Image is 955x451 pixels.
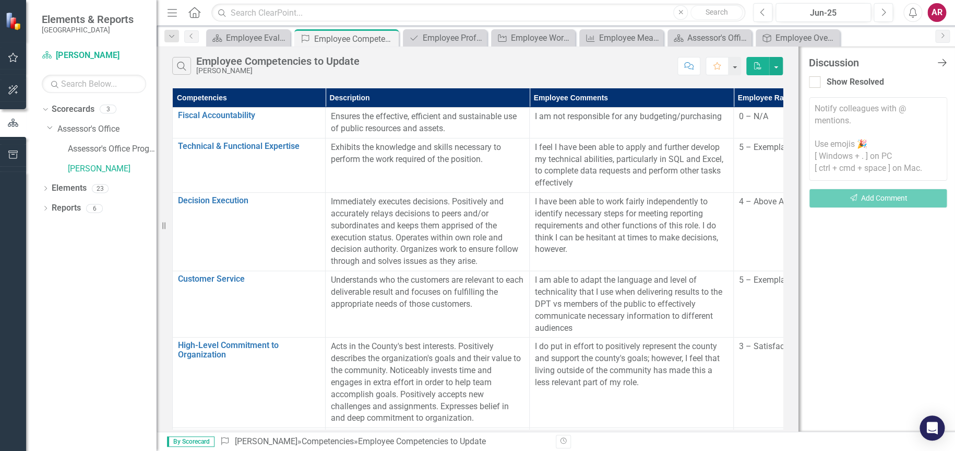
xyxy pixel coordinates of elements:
p: I do put in effort to positively represent the county and support the county's goals; however, I ... [535,341,728,388]
td: Double-Click to Edit Right Click for Context Menu [173,271,326,338]
td: Double-Click to Edit Right Click for Context Menu [173,193,326,271]
p: Exhibits the knowledge and skills necessary to perform the work required of the position. [331,142,524,166]
div: Employee Competencies to Update [314,32,396,45]
td: Double-Click to Edit [530,138,734,192]
div: Open Intercom Messenger [920,415,945,441]
span: Search [706,8,728,16]
a: [PERSON_NAME] [42,50,146,62]
a: Competencies [301,436,353,446]
a: Employee Work Plan Milestones to Update [494,31,572,44]
a: Decision Execution [178,196,320,205]
small: [GEOGRAPHIC_DATA] [42,26,134,34]
span: 5 – Exemplary [739,142,792,152]
p: I have been able to work fairly independently to identify necessary steps for meeting reporting r... [535,196,728,256]
div: Employee Professional Development to Update [423,31,484,44]
button: Jun-25 [775,3,871,22]
a: [PERSON_NAME] [234,436,297,446]
td: Double-Click to Edit Right Click for Context Menu [173,338,326,428]
div: Assessor's Office Program [687,31,749,44]
span: Elements & Reports [42,13,134,26]
div: Employee Measure Report to Update [599,31,661,44]
a: Assessor's Office Program [670,31,749,44]
p: Acts in the County's best interests. Positively describes the organization's goals and their valu... [331,341,524,424]
p: Understands who the customers are relevant to each deliverable result and focuses on fulfilling t... [331,274,524,310]
a: High-Level Commitment to Organization [178,341,320,359]
a: Customer Service [178,274,320,284]
a: Assessor's Office Program [68,143,157,155]
button: AR [927,3,946,22]
input: Search Below... [42,75,146,93]
td: Double-Click to Edit [530,108,734,138]
div: 3 [100,105,116,114]
td: Double-Click to Edit [530,193,734,271]
div: Employee Evaluation Navigation [226,31,288,44]
div: 23 [92,184,109,193]
div: [PERSON_NAME] [196,67,359,75]
a: [PERSON_NAME] [68,163,157,175]
p: I am able to adapt the language and level of technicality that I use when delivering results to t... [535,274,728,334]
a: Reports [52,202,81,214]
td: Double-Click to Edit [530,271,734,338]
div: Employee Competencies to Update [196,55,359,67]
td: Double-Click to Edit [734,108,938,138]
a: Employee Professional Development to Update [405,31,484,44]
input: Search ClearPoint... [211,4,745,22]
span: 0 – N/A [739,111,768,121]
td: Double-Click to Edit [530,338,734,428]
a: Fiscal Accountability [178,111,320,120]
div: Discussion [809,57,932,68]
a: Scorecards [52,103,94,115]
span: 4 – Above Average [739,196,808,206]
span: By Scorecard [167,436,214,447]
div: Employee Competencies to Update [357,436,485,446]
td: Double-Click to Edit [734,271,938,338]
div: Employee Work Plan Milestones to Update [511,31,572,44]
div: Show Resolved [827,76,884,88]
td: Double-Click to Edit [734,193,938,271]
p: I am not responsible for any budgeting/purchasing [535,111,728,123]
p: Ensures the effective, efficient and sustainable use of public resources and assets. [331,111,524,135]
a: Technical & Functional Expertise [178,142,320,151]
button: Search [690,5,743,20]
a: Employee Overall Evaluation to Update [758,31,837,44]
div: Jun-25 [779,7,867,19]
a: Assessor's Office [57,123,157,135]
a: Elements [52,182,87,194]
td: Double-Click to Edit Right Click for Context Menu [173,108,326,138]
img: ClearPoint Strategy [5,12,23,30]
p: I feel I have been able to apply and further develop my technical abilities, particularly in SQL ... [535,142,728,189]
span: 5 – Exemplary [739,275,792,285]
span: 3 – Satisfactory [739,341,798,351]
button: Add Comment [809,189,947,208]
div: 6 [86,204,103,213]
a: Employee Evaluation Navigation [209,31,288,44]
p: Immediately executes decisions. Positively and accurately relays decisions to peers and/or subord... [331,196,524,268]
td: Double-Click to Edit [734,338,938,428]
td: Double-Click to Edit [734,138,938,192]
div: Employee Overall Evaluation to Update [775,31,837,44]
td: Double-Click to Edit Right Click for Context Menu [173,138,326,192]
a: Employee Measure Report to Update [582,31,661,44]
div: » » [220,436,548,448]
